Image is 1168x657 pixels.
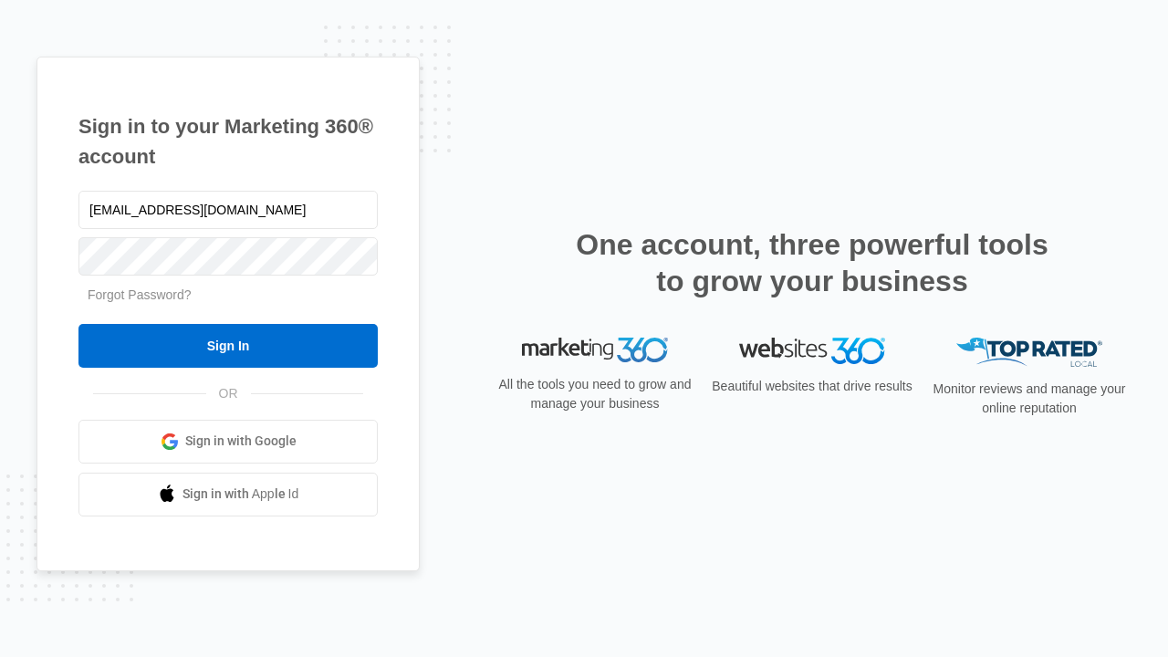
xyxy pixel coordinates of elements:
[206,384,251,403] span: OR
[493,375,697,413] p: All the tools you need to grow and manage your business
[78,473,378,516] a: Sign in with Apple Id
[78,111,378,172] h1: Sign in to your Marketing 360® account
[739,338,885,364] img: Websites 360
[522,338,668,363] img: Marketing 360
[78,420,378,464] a: Sign in with Google
[927,380,1131,418] p: Monitor reviews and manage your online reputation
[570,226,1054,299] h2: One account, three powerful tools to grow your business
[78,191,378,229] input: Email
[88,287,192,302] a: Forgot Password?
[710,377,914,396] p: Beautiful websites that drive results
[185,432,297,451] span: Sign in with Google
[78,324,378,368] input: Sign In
[956,338,1102,368] img: Top Rated Local
[182,485,299,504] span: Sign in with Apple Id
